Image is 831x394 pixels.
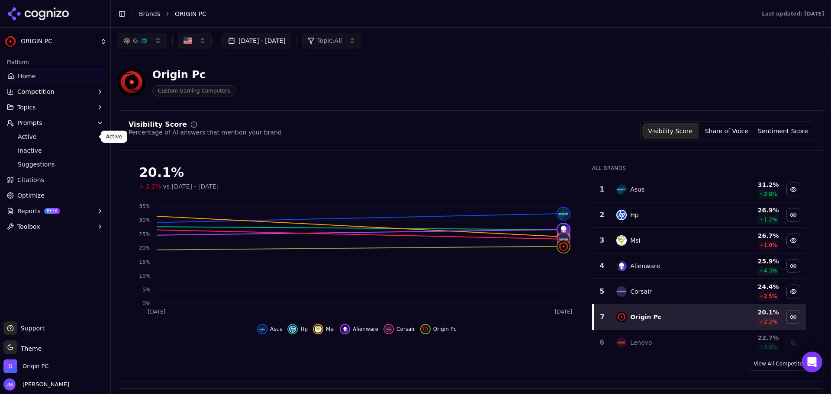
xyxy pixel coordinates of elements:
span: Topics [17,103,36,112]
tr: 2hpHp26.9%1.2%Hide hp data [593,202,806,228]
span: Prompts [17,119,42,127]
img: origin pc [616,312,627,322]
span: Suggestions [18,160,93,169]
div: Asus [630,185,644,194]
div: 25.9 % [723,257,779,266]
a: Citations [3,173,107,187]
img: ORIGIN PC [3,35,17,48]
div: Last updated: [DATE] [762,10,824,17]
tr: 6lenovoLenovo22.7%3.8%Show lenovo data [593,330,806,356]
span: Citations [17,176,44,184]
button: Hide origin pc data [420,324,457,334]
button: Hide alienware data [340,324,378,334]
div: Msi [630,236,640,245]
img: lenovo [616,337,627,348]
span: Corsair [396,326,415,333]
div: 26.9 % [723,206,779,215]
img: Jesse Mak [3,378,16,391]
span: Reports [17,207,41,215]
button: Visibility Score [642,123,699,139]
div: 26.7 % [723,231,779,240]
img: ORIGIN PC [118,68,145,96]
img: corsair [557,233,570,245]
tspan: 35% [139,203,151,209]
button: Hide asus data [257,324,282,334]
tspan: [DATE] [148,309,166,315]
tr: 7origin pcOrigin Pc20.1%2.2%Hide origin pc data [593,304,806,330]
tspan: [DATE] [555,309,573,315]
img: hp [616,210,627,220]
img: corsair [616,286,627,297]
div: All Brands [592,165,806,172]
div: 4 [596,261,608,271]
span: Msi [326,326,335,333]
div: 20.1 % [723,308,779,317]
div: 24.4 % [723,282,779,291]
div: Visibility Score [129,121,187,128]
img: msi [315,326,322,333]
div: Lenovo [630,338,652,347]
span: 3.8 % [764,344,777,351]
img: asus [616,184,627,195]
button: Prompts [3,116,107,130]
span: Alienware [353,326,378,333]
img: msi [616,235,627,246]
tr: 3msiMsi26.7%1.0%Hide msi data [593,228,806,253]
nav: breadcrumb [139,10,744,18]
img: Origin PC [3,359,17,373]
img: United States [184,36,192,45]
tr: 4alienwareAlienware25.9%4.3%Hide alienware data [593,253,806,279]
img: corsair [385,326,392,333]
div: 6 [596,337,608,348]
span: Active [18,132,93,141]
a: View All Competitors [748,357,813,371]
button: Open organization switcher [3,359,48,373]
span: Support [17,324,45,333]
a: Suggestions [14,158,97,170]
button: Hide alienware data [786,259,800,273]
div: Percentage of AI answers that mention your brand [129,128,282,137]
img: origin pc [422,326,429,333]
button: Hide origin pc data [786,310,800,324]
div: Open Intercom Messenger [802,352,822,372]
button: Open user button [3,378,69,391]
a: Home [3,69,107,83]
img: alienware [341,326,348,333]
tspan: 5% [142,287,151,293]
div: Hp [630,211,638,219]
button: Toolbox [3,220,107,234]
span: Asus [270,326,282,333]
span: ORIGIN PC [175,10,206,18]
span: 1.2 % [764,216,777,223]
a: Inactive [14,144,97,157]
a: Active [14,131,97,143]
img: origin pc [557,240,570,253]
span: ORIGIN PC [21,38,97,45]
tr: 1asusAsus31.2%2.8%Hide asus data [593,177,806,202]
span: Origin Pc [433,326,457,333]
button: Share of Voice [699,123,755,139]
button: Competition [3,85,107,99]
a: Optimize [3,189,107,202]
button: Show lenovo data [786,336,800,349]
button: ReportsBETA [3,204,107,218]
span: Home [18,72,35,80]
span: 1.0 % [764,242,777,249]
span: [PERSON_NAME] [19,381,69,388]
span: Custom Gaming Computers [152,85,235,96]
button: Hide asus data [786,183,800,196]
div: Origin Pc [630,313,661,321]
button: Sentiment Score [755,123,811,139]
button: Hide msi data [786,234,800,247]
tspan: 15% [139,259,151,265]
span: Competition [17,87,55,96]
div: 7 [597,312,608,322]
span: Origin PC [23,362,48,370]
img: alienware [616,261,627,271]
button: Hide hp data [287,324,308,334]
div: 31.2 % [723,180,779,189]
div: 22.7 % [723,333,779,342]
div: 3 [596,235,608,246]
div: 1 [596,184,608,195]
a: Brands [139,10,160,17]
